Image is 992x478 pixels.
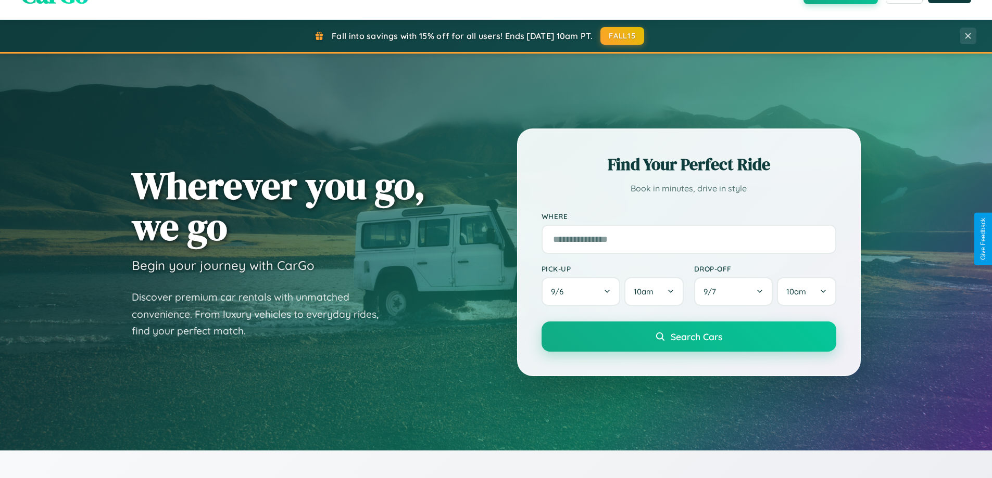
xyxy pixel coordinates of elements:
p: Book in minutes, drive in style [542,181,836,196]
span: 10am [786,287,806,296]
button: 9/7 [694,277,773,306]
h2: Find Your Perfect Ride [542,153,836,176]
button: Search Cars [542,321,836,352]
span: 10am [634,287,654,296]
p: Discover premium car rentals with unmatched convenience. From luxury vehicles to everyday rides, ... [132,289,392,340]
span: 9 / 6 [551,287,569,296]
div: Give Feedback [980,218,987,260]
span: 9 / 7 [704,287,721,296]
h1: Wherever you go, we go [132,165,425,247]
button: 9/6 [542,277,621,306]
span: Fall into savings with 15% off for all users! Ends [DATE] 10am PT. [332,31,593,41]
span: Search Cars [671,331,722,342]
label: Drop-off [694,264,836,273]
label: Where [542,212,836,221]
label: Pick-up [542,264,684,273]
h3: Begin your journey with CarGo [132,257,315,273]
button: 10am [777,277,836,306]
button: 10am [624,277,683,306]
button: FALL15 [600,27,644,45]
